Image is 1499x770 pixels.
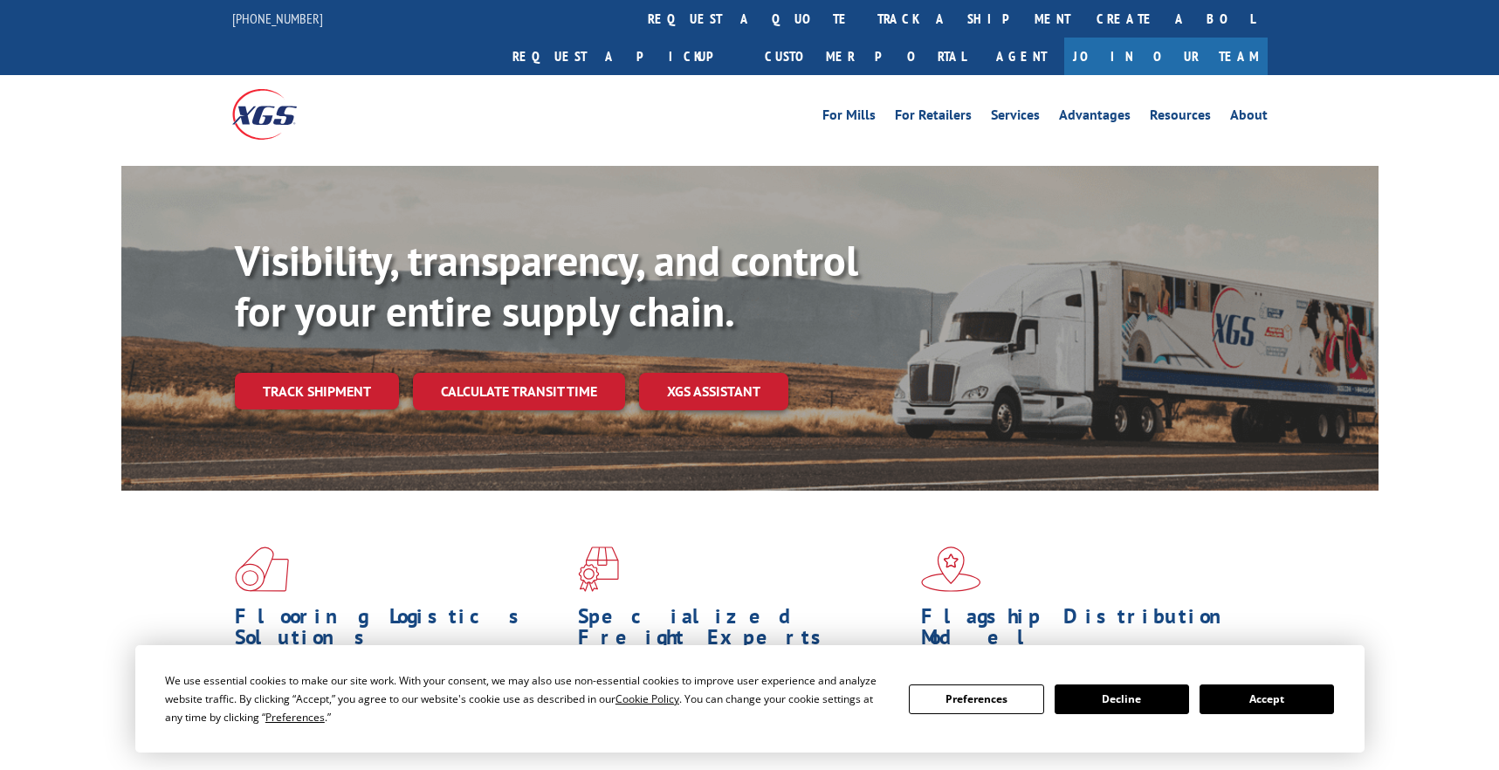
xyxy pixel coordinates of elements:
[822,108,876,127] a: For Mills
[135,645,1365,753] div: Cookie Consent Prompt
[752,38,979,75] a: Customer Portal
[235,373,399,409] a: Track shipment
[499,38,752,75] a: Request a pickup
[578,735,795,755] a: Learn More >
[578,547,619,592] img: xgs-icon-focused-on-flooring-red
[1064,38,1268,75] a: Join Our Team
[165,671,888,726] div: We use essential cookies to make our site work. With your consent, we may also use non-essential ...
[1230,108,1268,127] a: About
[1200,684,1334,714] button: Accept
[979,38,1064,75] a: Agent
[1059,108,1131,127] a: Advantages
[909,684,1043,714] button: Preferences
[921,606,1251,657] h1: Flagship Distribution Model
[615,691,679,706] span: Cookie Policy
[235,606,565,657] h1: Flooring Logistics Solutions
[235,735,452,755] a: Learn More >
[921,547,981,592] img: xgs-icon-flagship-distribution-model-red
[235,233,858,338] b: Visibility, transparency, and control for your entire supply chain.
[413,373,625,410] a: Calculate transit time
[265,710,325,725] span: Preferences
[235,547,289,592] img: xgs-icon-total-supply-chain-intelligence-red
[895,108,972,127] a: For Retailers
[578,606,908,657] h1: Specialized Freight Experts
[1055,684,1189,714] button: Decline
[232,10,323,27] a: [PHONE_NUMBER]
[1150,108,1211,127] a: Resources
[991,108,1040,127] a: Services
[639,373,788,410] a: XGS ASSISTANT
